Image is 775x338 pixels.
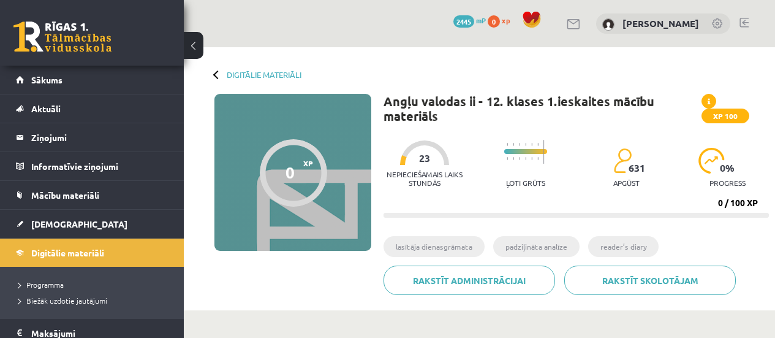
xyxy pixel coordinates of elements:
a: Rīgas 1. Tālmācības vidusskola [13,21,112,52]
img: icon-short-line-57e1e144782c952c97e751825c79c345078a6d821885a25fce030b3d8c18986b.svg [537,143,539,146]
legend: Ziņojumi [31,123,168,152]
p: apgūst [613,179,640,187]
img: icon-short-line-57e1e144782c952c97e751825c79c345078a6d821885a25fce030b3d8c18986b.svg [507,157,508,160]
img: icon-short-line-57e1e144782c952c97e751825c79c345078a6d821885a25fce030b3d8c18986b.svg [519,143,520,146]
p: Ļoti grūts [506,179,545,187]
a: Biežāk uzdotie jautājumi [18,295,172,306]
img: icon-short-line-57e1e144782c952c97e751825c79c345078a6d821885a25fce030b3d8c18986b.svg [513,143,514,146]
a: [PERSON_NAME] [622,17,699,29]
a: Ziņojumi [16,123,168,152]
a: 0 xp [488,15,516,25]
img: icon-short-line-57e1e144782c952c97e751825c79c345078a6d821885a25fce030b3d8c18986b.svg [519,157,520,160]
span: xp [502,15,510,25]
p: Nepieciešamais laiks stundās [384,170,466,187]
span: 2445 [453,15,474,28]
img: icon-short-line-57e1e144782c952c97e751825c79c345078a6d821885a25fce030b3d8c18986b.svg [525,157,526,160]
span: Mācību materiāli [31,190,99,201]
span: 631 [629,163,645,174]
span: 0 % [720,163,735,174]
span: [DEMOGRAPHIC_DATA] [31,218,127,229]
span: mP [476,15,486,25]
img: icon-progress-161ccf0a02000e728c5f80fcf4c31c7af3da0e1684b2b1d7c360e028c24a22f1.svg [698,148,725,174]
img: icon-short-line-57e1e144782c952c97e751825c79c345078a6d821885a25fce030b3d8c18986b.svg [531,143,532,146]
legend: Informatīvie ziņojumi [31,152,168,180]
a: Rakstīt administrācijai [384,266,555,295]
img: icon-short-line-57e1e144782c952c97e751825c79c345078a6d821885a25fce030b3d8c18986b.svg [513,157,514,160]
img: icon-short-line-57e1e144782c952c97e751825c79c345078a6d821885a25fce030b3d8c18986b.svg [531,157,532,160]
div: 0 [285,163,295,182]
a: Digitālie materiāli [16,239,168,267]
li: padziļināta analīze [493,236,580,257]
li: lasītāja dienasgrāmata [384,236,485,257]
span: XP [303,159,313,167]
li: reader’s diary [588,236,659,257]
p: progress [709,179,746,187]
a: Mācību materiāli [16,181,168,209]
img: Rūta Nora Bengere [602,18,614,31]
a: Rakstīt skolotājam [564,266,736,295]
a: 2445 mP [453,15,486,25]
span: 23 [419,153,430,164]
span: Biežāk uzdotie jautājumi [18,296,107,305]
img: icon-short-line-57e1e144782c952c97e751825c79c345078a6d821885a25fce030b3d8c18986b.svg [507,143,508,146]
img: icon-long-line-d9ea69661e0d244f92f715978eff75569469978d946b2353a9bb055b3ed8787d.svg [543,140,545,164]
img: icon-short-line-57e1e144782c952c97e751825c79c345078a6d821885a25fce030b3d8c18986b.svg [525,143,526,146]
a: [DEMOGRAPHIC_DATA] [16,210,168,238]
h1: Angļu valodas ii - 12. klases 1.ieskaites mācību materiāls [384,94,701,123]
img: icon-short-line-57e1e144782c952c97e751825c79c345078a6d821885a25fce030b3d8c18986b.svg [537,157,539,160]
a: Sākums [16,66,168,94]
a: Digitālie materiāli [227,70,301,79]
span: Programma [18,280,64,290]
span: Aktuāli [31,103,61,114]
span: 0 [488,15,500,28]
img: students-c634bb4e5e11cddfef0936a35e636f08e4e9abd3cc4e673bd6f9a4125e45ecb1.svg [613,148,631,174]
span: XP 100 [701,109,749,123]
a: Informatīvie ziņojumi [16,152,168,180]
a: Aktuāli [16,94,168,123]
span: Sākums [31,74,62,85]
span: Digitālie materiāli [31,247,104,258]
a: Programma [18,279,172,290]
